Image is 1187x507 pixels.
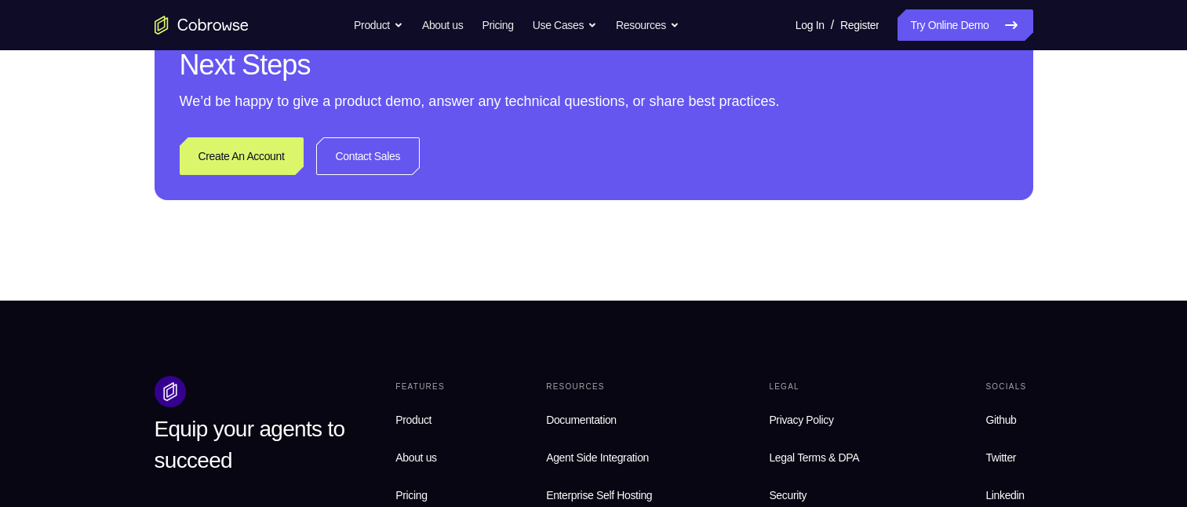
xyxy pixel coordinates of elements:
[769,414,833,426] span: Privacy Policy
[354,9,403,41] button: Product
[255,294,361,310] div: Sign in with GitHub
[155,417,345,472] span: Equip your agents to succeed
[796,9,825,41] a: Log In
[540,404,675,436] a: Documentation
[979,404,1032,436] a: Github
[316,137,421,175] a: Contact Sales
[831,16,834,35] span: /
[155,16,249,35] a: Go to the home page
[395,489,427,502] span: Pricing
[249,332,367,348] div: Sign in with Intercom
[540,376,675,398] div: Resources
[144,406,446,418] p: Don't have an account?
[180,46,1008,84] h2: Next Steps
[979,442,1032,473] a: Twitter
[154,150,436,166] input: Enter your email
[389,376,451,398] div: Features
[763,442,891,473] a: Legal Terms & DPA
[395,414,431,426] span: Product
[840,9,879,41] a: Register
[250,370,366,385] div: Sign in with Zendesk
[985,451,1016,464] span: Twitter
[540,442,675,473] a: Agent Side Integration
[422,9,463,41] a: About us
[180,90,1008,112] p: We’d be happy to give a product demo, answer any technical questions, or share best practices.
[985,414,1016,426] span: Github
[254,257,361,272] div: Sign in with Google
[769,451,859,464] span: Legal Terms & DPA
[482,9,513,41] a: Pricing
[144,108,446,129] h1: Sign in to your account
[898,9,1032,41] a: Try Online Demo
[395,451,436,464] span: About us
[985,489,1024,502] span: Linkedin
[287,224,304,237] p: or
[533,9,597,41] button: Use Cases
[144,249,446,280] button: Sign in with Google
[389,442,451,473] a: About us
[769,489,807,502] span: Security
[389,404,451,436] a: Product
[763,376,891,398] div: Legal
[144,180,446,211] button: Sign in
[144,324,446,356] button: Sign in with Intercom
[979,376,1032,398] div: Socials
[144,286,446,318] button: Sign in with GitHub
[265,407,377,418] a: Create a new account
[616,9,679,41] button: Resources
[763,404,891,436] a: Privacy Policy
[546,414,617,426] span: Documentation
[144,362,446,393] button: Sign in with Zendesk
[180,137,304,175] a: Create An Account
[546,448,668,467] span: Agent Side Integration
[546,486,668,505] span: Enterprise Self Hosting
